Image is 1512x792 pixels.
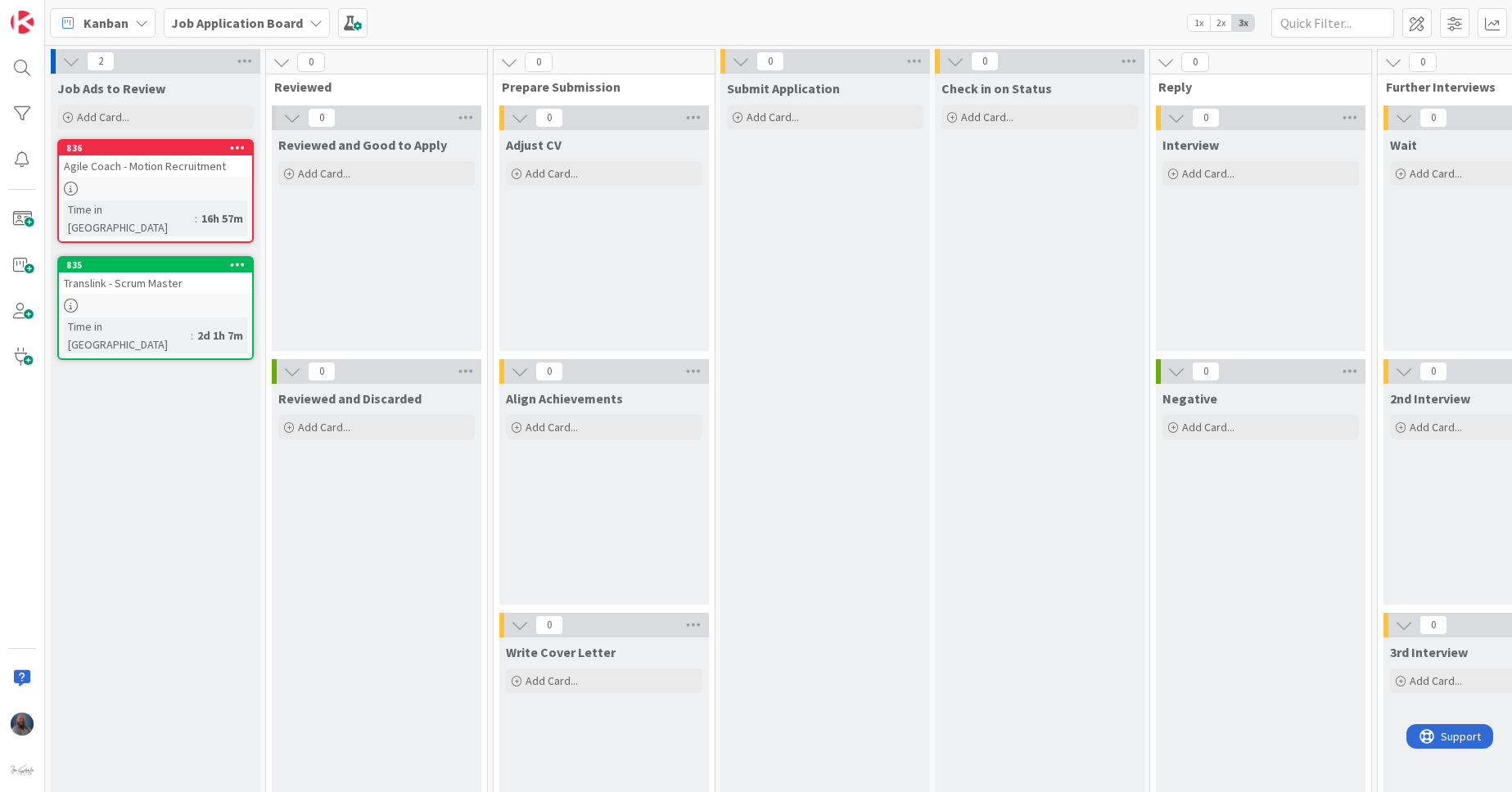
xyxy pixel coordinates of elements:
[1390,390,1470,407] span: 2nd Interview
[197,209,247,227] div: 16h 57m
[535,108,563,128] span: 0
[1158,79,1351,95] span: Reply
[506,137,562,153] span: Adjust CV
[1419,362,1447,381] span: 0
[59,272,252,294] div: Translink - Scrum Master
[59,155,252,177] div: Agile Coach - Motion Recruitment
[1410,166,1462,181] span: Add Card...
[941,80,1052,97] span: Check in on Status
[1182,420,1234,434] span: Add Card...
[297,52,325,72] span: 0
[57,139,254,243] a: 836Agile Coach - Motion RecruitmentTime in [GEOGRAPHIC_DATA]:16h 57m
[34,2,74,22] span: Support
[526,420,578,434] span: Add Card...
[756,52,784,71] span: 0
[535,362,563,381] span: 0
[727,80,840,97] span: Submit Application
[64,317,191,353] div: Time in [GEOGRAPHIC_DATA]
[526,166,578,181] span: Add Card...
[308,362,336,381] span: 0
[525,52,553,72] span: 0
[59,258,252,272] div: 835
[83,13,129,33] span: Kanban
[298,420,350,434] span: Add Card...
[57,80,165,97] span: Job Ads to Review
[171,15,303,31] b: Job Application Board
[1232,15,1254,31] span: 3x
[64,200,195,236] div: Time in [GEOGRAPHIC_DATA]
[1419,615,1447,635] span: 0
[1188,15,1210,31] span: 1x
[1162,137,1219,153] span: Interview
[1410,420,1462,434] span: Add Card...
[1210,15,1232,31] span: 2x
[1390,137,1417,153] span: Wait
[1162,390,1217,407] span: Negative
[57,256,254,360] a: 835Translink - Scrum MasterTime in [GEOGRAPHIC_DATA]:2d 1h 7m
[195,209,197,227] span: :
[961,110,1013,124] span: Add Card...
[278,137,447,153] span: Reviewed and Good to Apply
[1419,108,1447,128] span: 0
[193,326,247,344] div: 2d 1h 7m
[59,258,252,294] div: 835Translink - Scrum Master
[298,166,350,181] span: Add Card...
[11,11,34,34] img: Visit kanbanzone.com
[77,110,129,124] span: Add Card...
[1192,362,1220,381] span: 0
[1390,644,1468,660] span: 3rd Interview
[87,52,115,71] span: 2
[59,141,252,155] div: 836
[66,142,252,154] div: 836
[971,52,999,71] span: 0
[506,390,623,407] span: Align Achievements
[278,390,422,407] span: Reviewed and Discarded
[308,108,336,128] span: 0
[502,79,694,95] span: Prepare Submission
[747,110,799,124] span: Add Card...
[1192,108,1220,128] span: 0
[59,141,252,177] div: 836Agile Coach - Motion Recruitment
[274,79,467,95] span: Reviewed
[11,758,34,781] img: avatar
[1410,673,1462,688] span: Add Card...
[1181,52,1209,72] span: 0
[1182,166,1234,181] span: Add Card...
[1409,52,1437,72] span: 0
[506,644,616,660] span: Write Cover Letter
[526,673,578,688] span: Add Card...
[66,259,252,271] div: 835
[1271,8,1394,38] input: Quick Filter...
[535,615,563,635] span: 0
[191,326,193,344] span: :
[11,713,34,736] img: JS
